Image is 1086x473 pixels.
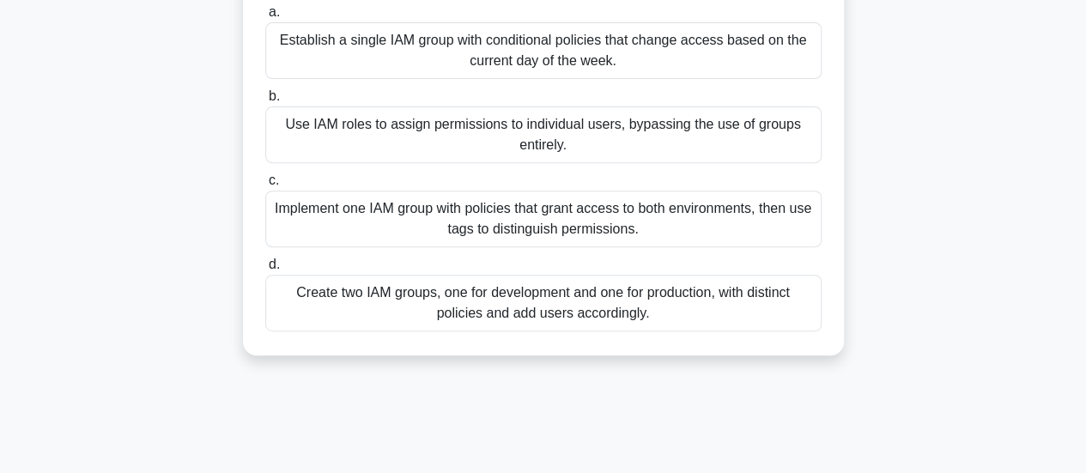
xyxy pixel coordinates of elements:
[269,173,279,187] span: c.
[265,275,822,331] div: Create two IAM groups, one for development and one for production, with distinct policies and add...
[265,191,822,247] div: Implement one IAM group with policies that grant access to both environments, then use tags to di...
[269,4,280,19] span: a.
[269,88,280,103] span: b.
[265,106,822,163] div: Use IAM roles to assign permissions to individual users, bypassing the use of groups entirely.
[269,257,280,271] span: d.
[265,22,822,79] div: Establish a single IAM group with conditional policies that change access based on the current da...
